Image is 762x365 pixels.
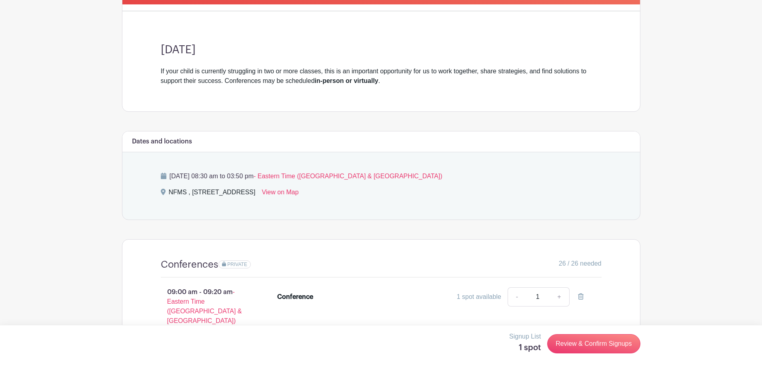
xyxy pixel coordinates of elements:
[559,259,602,268] span: 26 / 26 needed
[547,334,640,353] a: Review & Confirm Signups
[132,138,192,145] h6: Dates and locations
[315,77,378,84] strong: in-person or virtually
[161,43,602,57] h3: [DATE]
[509,343,541,353] h5: 1 spot
[148,284,265,329] p: 09:00 am - 09:20 am
[262,188,298,200] a: View on Map
[457,292,501,302] div: 1 spot available
[167,288,242,324] span: - Eastern Time ([GEOGRAPHIC_DATA] & [GEOGRAPHIC_DATA])
[161,259,218,270] h4: Conferences
[161,171,602,181] p: [DATE] 08:30 am to 03:50 pm
[509,332,541,341] p: Signup List
[277,292,313,302] div: Conference
[169,188,256,200] div: NFMS , [STREET_ADDRESS]
[254,173,442,179] span: - Eastern Time ([GEOGRAPHIC_DATA] & [GEOGRAPHIC_DATA])
[549,287,569,307] a: +
[227,262,247,267] span: PRIVATE
[508,287,526,307] a: -
[161,67,602,86] div: If your child is currently struggling in two or more classes, this is an important opportunity fo...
